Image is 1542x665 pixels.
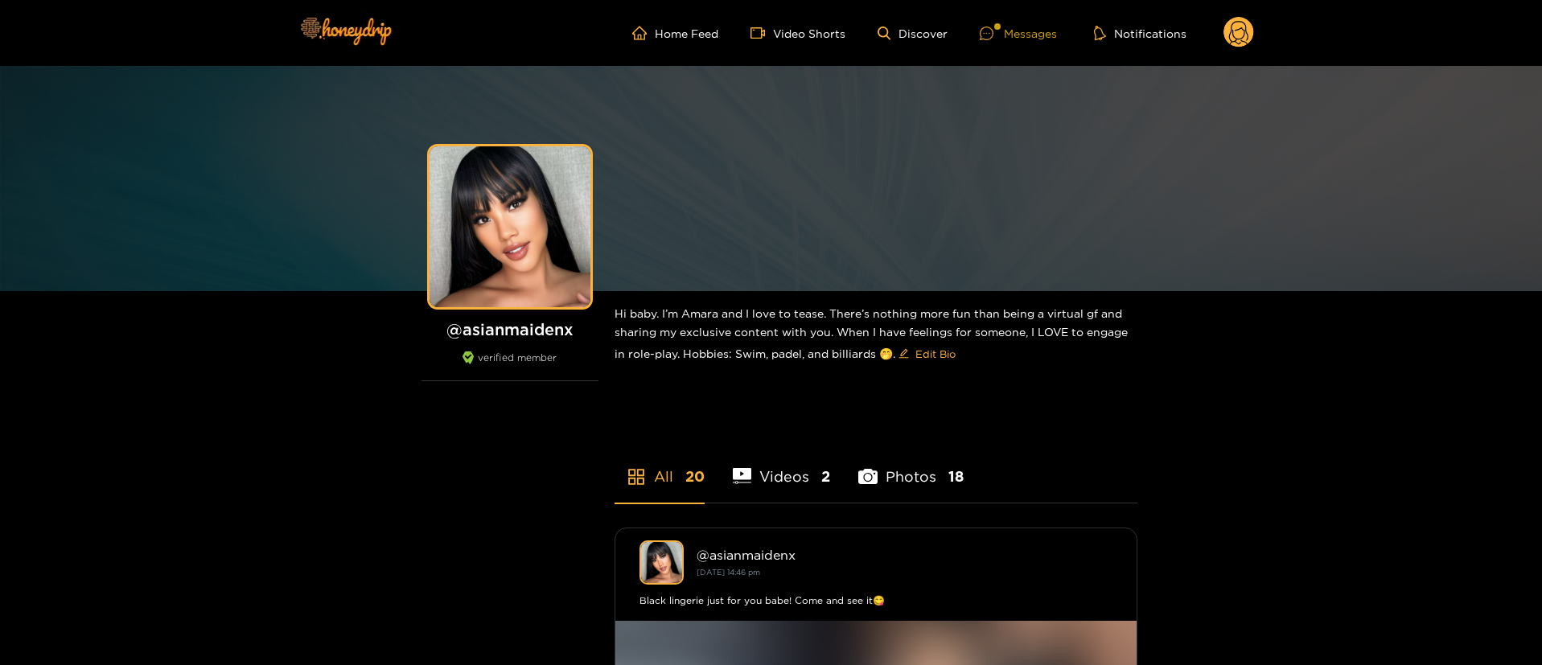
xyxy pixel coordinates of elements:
[895,341,959,367] button: editEdit Bio
[821,466,830,486] span: 2
[639,540,684,585] img: asianmaidenx
[750,26,845,40] a: Video Shorts
[948,466,964,486] span: 18
[898,348,909,360] span: edit
[421,351,598,381] div: verified member
[697,568,760,577] small: [DATE] 14:46 pm
[421,319,598,339] h1: @ asianmaidenx
[697,548,1112,562] div: @ asianmaidenx
[915,346,956,362] span: Edit Bio
[632,26,718,40] a: Home Feed
[980,24,1057,43] div: Messages
[1089,25,1191,41] button: Notifications
[858,430,964,503] li: Photos
[733,430,831,503] li: Videos
[615,430,705,503] li: All
[878,27,948,40] a: Discover
[685,466,705,486] span: 20
[639,593,1112,609] div: Black lingerie just for you babe! Come and see it😋
[632,26,655,40] span: home
[627,467,646,486] span: appstore
[750,26,773,40] span: video-camera
[615,291,1137,380] div: Hi baby. I’m Amara and I love to tease. There’s nothing more fun than being a virtual gf and shar...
